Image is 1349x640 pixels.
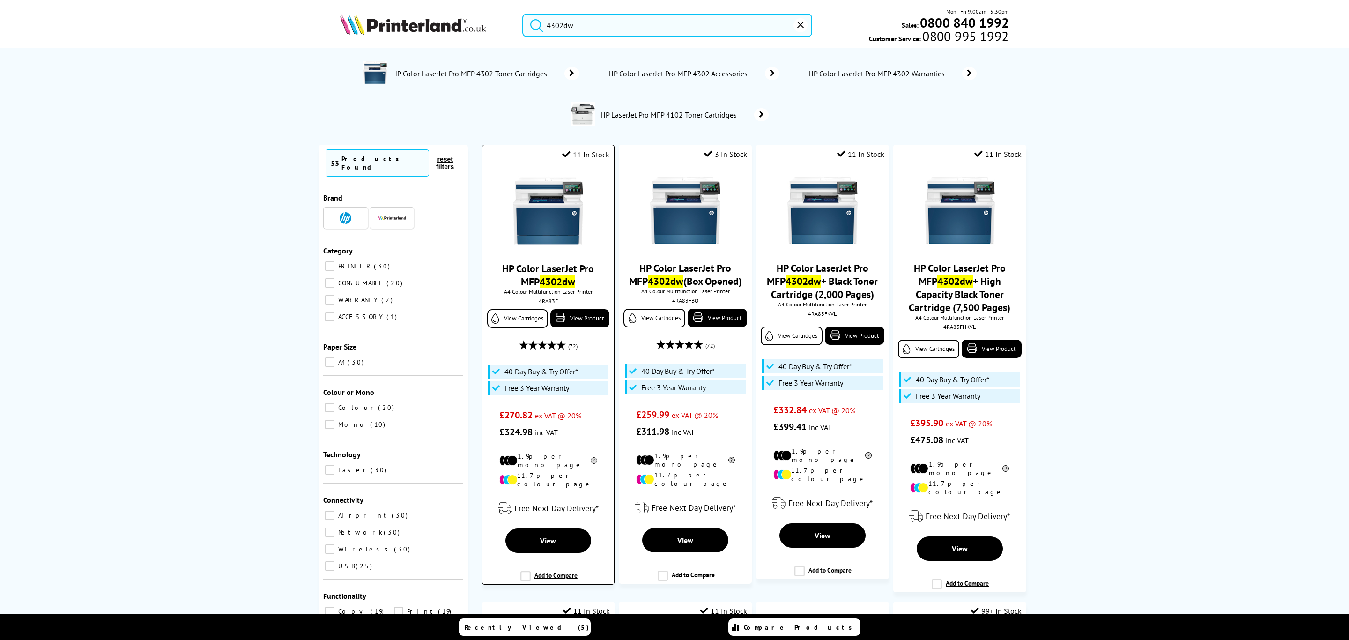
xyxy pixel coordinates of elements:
[336,313,385,321] span: ACCESSORY
[323,387,374,397] span: Colour or Mono
[917,536,1003,561] a: View
[825,327,884,345] a: View Product
[325,357,334,367] input: A4 30
[932,579,989,597] label: Add to Compare
[429,155,461,171] button: reset filters
[562,150,609,159] div: 11 In Stock
[778,378,843,387] span: Free 3 Year Warranty
[325,312,334,321] input: ACCESSORY 1
[505,528,591,553] a: View
[370,420,387,429] span: 10
[405,607,437,616] span: Print
[371,466,389,474] span: 30
[623,309,685,327] a: View Cartridges
[809,406,855,415] span: ex VAT @ 20%
[381,296,395,304] span: 2
[629,261,742,288] a: HP Color LaserJet Pro MFP4302dw(Box Opened)
[910,417,943,429] span: £395.90
[910,460,1009,477] li: 1.9p per mono page
[658,571,715,588] label: Add to Compare
[563,606,610,616] div: 11 In Stock
[648,275,683,288] mark: 4302dw
[778,362,852,371] span: 40 Day Buy & Try Offer*
[540,275,575,288] mark: 4302dw
[946,436,969,445] span: inc VAT
[336,511,391,520] span: Airprint
[642,528,728,552] a: View
[916,391,980,401] span: Free 3 Year Warranty
[974,149,1022,159] div: 11 In Stock
[636,452,735,469] li: 1.9p per mono page
[926,511,1010,521] span: Free Next Day Delivery*
[600,102,769,127] a: HP LaserJet Pro MFP 4102 Toner Cartridges
[767,261,878,301] a: HP Color LaserJet Pro MFP4302dw+ Black Toner Cartridge (2,000 Pages)
[946,419,992,428] span: ex VAT @ 20%
[641,383,706,392] span: Free 3 Year Warranty
[325,403,334,412] input: Colour 20
[438,607,453,616] span: 19
[779,523,866,548] a: View
[921,32,1008,41] span: 0800 995 1992
[386,313,399,321] span: 1
[394,545,412,553] span: 30
[323,495,363,505] span: Connectivity
[325,607,334,616] input: Copy 19
[946,7,1009,16] span: Mon - Fri 9:00am - 5:30pm
[323,342,356,351] span: Paper Size
[323,450,361,459] span: Technology
[504,367,578,376] span: 40 Day Buy & Try Offer*
[371,607,386,616] span: 19
[688,309,747,327] a: View Product
[378,403,396,412] span: 20
[325,278,334,288] input: CONSUMABLE 20
[323,193,342,202] span: Brand
[672,427,695,437] span: inc VAT
[920,14,1009,31] b: 0800 840 1992
[487,309,548,328] a: View Cartridges
[761,490,884,516] div: modal_delivery
[641,366,715,376] span: 40 Day Buy & Try Offer*
[909,261,1010,314] a: HP Color LaserJet Pro MFP4302dw+ High Capacity Black Toner Cartridge (7,500 Pages)
[898,340,959,358] a: View Cartridges
[869,32,1008,43] span: Customer Service:
[623,495,747,521] div: modal_delivery
[336,545,393,553] span: Wireless
[459,618,591,636] a: Recently Viewed (5)
[608,67,779,80] a: HP Color LaserJet Pro MFP 4302 Accessories
[763,310,882,317] div: 4RA83FKVL
[773,421,807,433] span: £399.41
[325,295,334,305] input: WARRANTY 2
[636,409,669,421] span: £259.99
[336,420,369,429] span: Mono
[626,297,744,304] div: 4RA83FBO
[962,340,1021,358] a: View Product
[761,301,884,308] span: A4 Colour Multifunction Laser Printer
[325,528,334,537] input: Network 30
[392,61,579,86] a: HP Color LaserJet Pro MFP 4302 Toner Cartridges
[504,383,569,393] span: Free 3 Year Warranty
[394,607,403,616] input: Print 19
[837,149,884,159] div: 11 In Stock
[773,466,872,483] li: 11.7p per colour page
[489,298,607,305] div: 4RA83F
[571,102,595,126] img: HP-LJPMFP4102-DeptImage.jpg
[902,21,919,30] span: Sales:
[636,471,735,488] li: 11.7p per colour page
[325,511,334,520] input: Airprint 30
[520,571,578,589] label: Add to Compare
[522,14,812,37] input: Search product or brand
[386,279,405,287] span: 20
[900,323,1019,330] div: 4RA83FHKVL
[336,403,377,412] span: Colour
[705,337,715,355] span: (72)
[773,447,872,464] li: 1.9p per mono page
[786,275,821,288] mark: 4302dw
[728,618,860,636] a: Compare Products
[323,591,366,601] span: Functionality
[815,531,830,540] span: View
[925,175,995,246] img: HP-4302dw-Front-Main-Small.jpg
[465,623,589,632] span: Recently Viewed (5)
[374,262,392,270] span: 30
[340,14,511,37] a: Printerland Logo
[788,498,873,508] span: Free Next Day Delivery*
